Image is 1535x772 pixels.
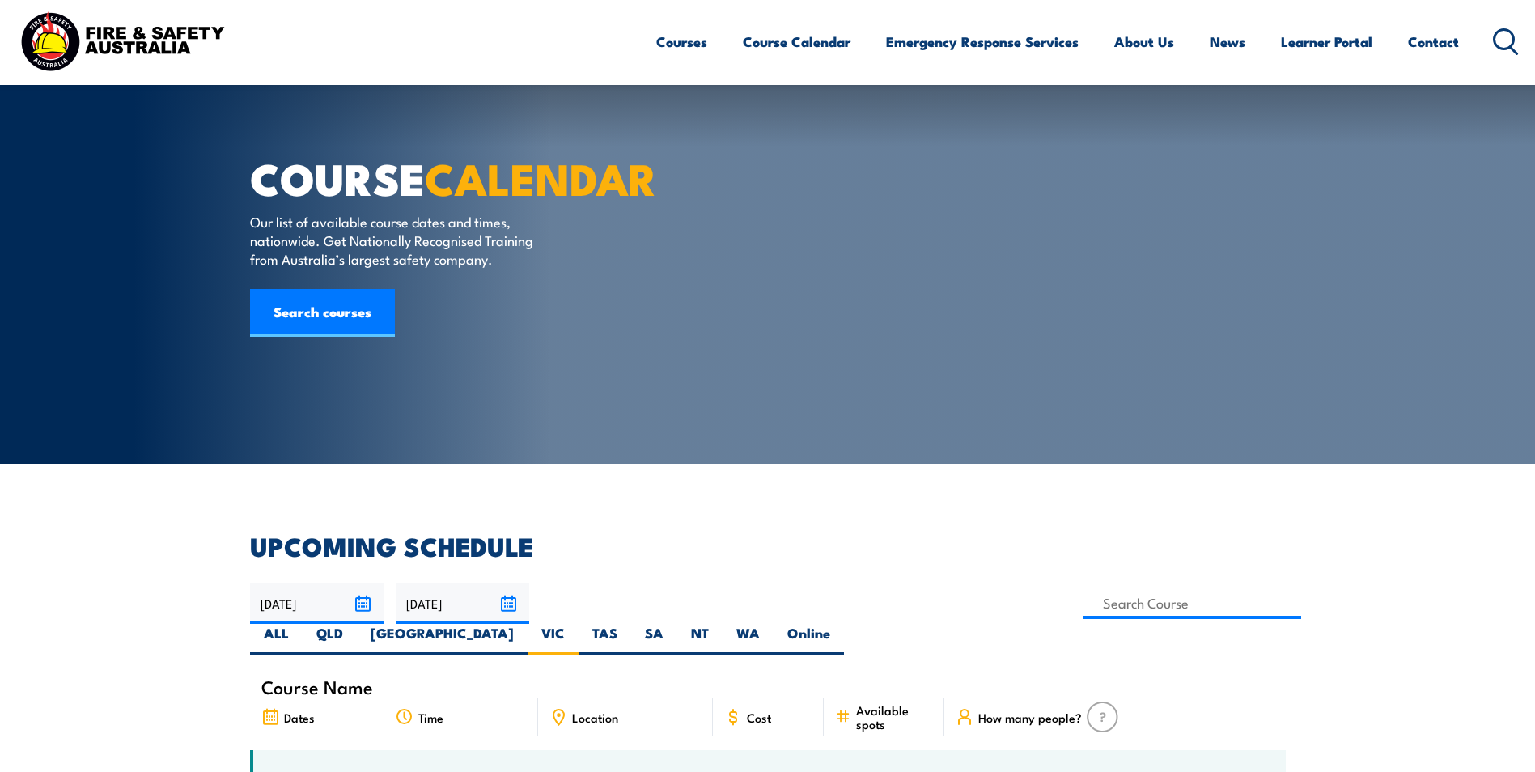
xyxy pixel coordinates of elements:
h1: COURSE [250,159,650,197]
span: Available spots [856,703,933,731]
label: VIC [528,624,579,655]
span: Course Name [261,680,373,694]
input: To date [396,583,529,624]
label: NT [677,624,723,655]
label: QLD [303,624,357,655]
strong: CALENDAR [425,143,657,210]
label: ALL [250,624,303,655]
a: About Us [1114,20,1174,63]
a: Search courses [250,289,395,337]
label: [GEOGRAPHIC_DATA] [357,624,528,655]
span: Cost [747,710,771,724]
label: TAS [579,624,631,655]
a: Course Calendar [743,20,850,63]
span: How many people? [978,710,1082,724]
span: Dates [284,710,315,724]
label: WA [723,624,774,655]
a: Learner Portal [1281,20,1372,63]
a: Courses [656,20,707,63]
a: Emergency Response Services [886,20,1079,63]
label: SA [631,624,677,655]
h2: UPCOMING SCHEDULE [250,534,1286,557]
a: News [1210,20,1245,63]
label: Online [774,624,844,655]
span: Location [572,710,618,724]
input: Search Course [1083,587,1302,619]
span: Time [418,710,443,724]
input: From date [250,583,384,624]
p: Our list of available course dates and times, nationwide. Get Nationally Recognised Training from... [250,212,545,269]
a: Contact [1408,20,1459,63]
